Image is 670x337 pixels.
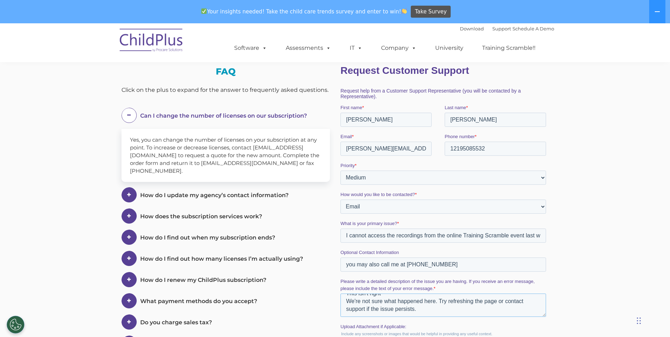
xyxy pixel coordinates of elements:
[512,26,554,31] a: Schedule A Demo
[140,319,212,326] span: Do you charge sales tax?
[492,26,511,31] a: Support
[140,112,307,119] span: Can I change the number of licenses on our subscription?
[121,85,330,95] div: Click on the plus to expand for the answer to frequently asked questions.
[460,26,484,31] a: Download
[140,277,266,283] span: How do I renew my ChildPlus subscription?
[374,41,423,55] a: Company
[201,8,207,14] img: ✅
[637,310,641,331] div: Drag
[140,234,275,241] span: How do I find out when my subscription ends?
[140,192,289,199] span: How do I update my agency’s contact information?
[411,6,451,18] a: Take Survey
[198,5,410,18] span: Your insights needed! Take the child care trends survey and enter to win!
[460,26,554,31] font: |
[475,41,542,55] a: Training Scramble!!
[279,41,338,55] a: Assessments
[428,41,470,55] a: University
[121,129,330,182] div: Yes, you can change the number of licenses on your subscription at any point. To increase or decr...
[343,41,369,55] a: IT
[7,316,24,333] button: Cookies Settings
[116,24,187,59] img: ChildPlus by Procare Solutions
[140,213,262,220] span: How does the subscription services work?
[402,8,407,14] img: 👏
[635,303,670,337] iframe: Chat Widget
[140,298,257,305] span: What payment methods do you accept?
[227,41,274,55] a: Software
[140,255,303,262] span: How do I find out how many licenses I’m actually using?
[415,6,447,18] span: Take Survey
[121,67,330,76] h3: FAQ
